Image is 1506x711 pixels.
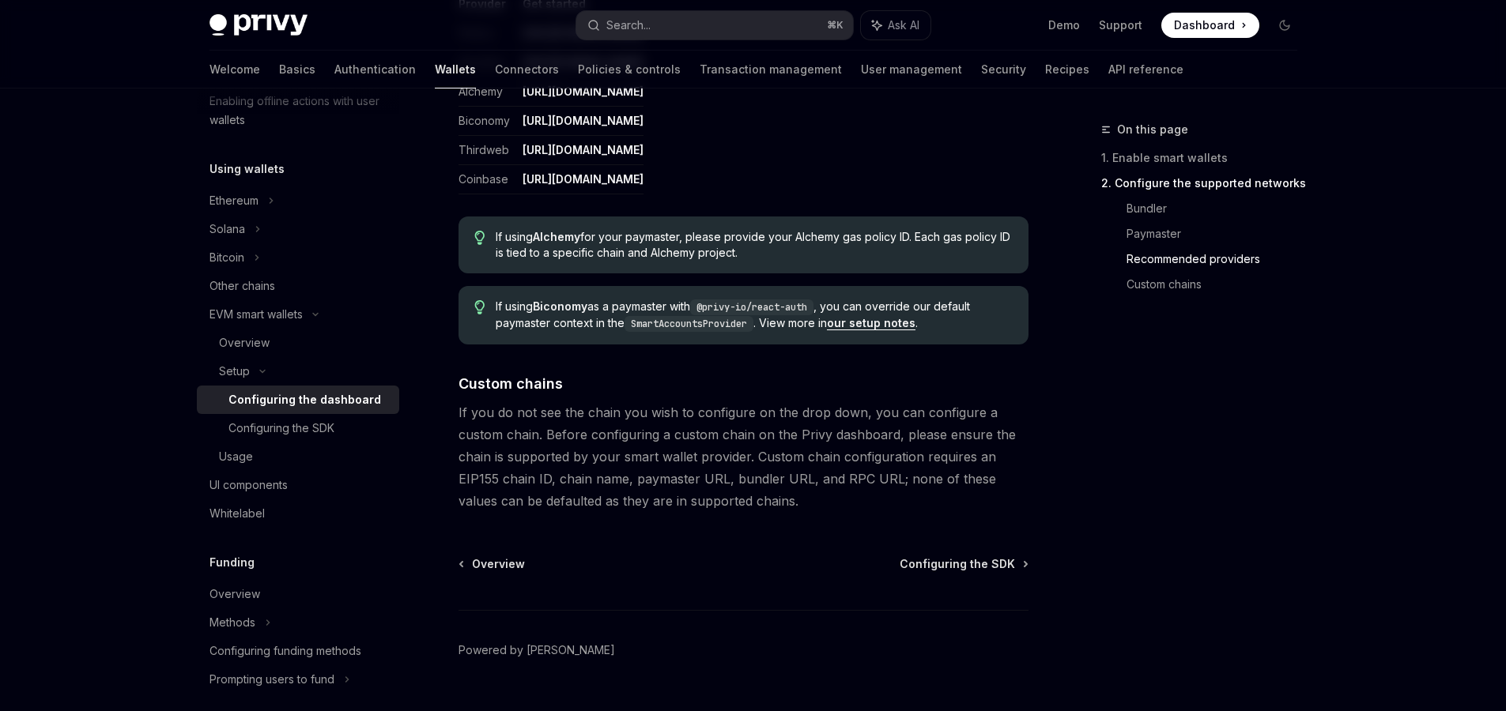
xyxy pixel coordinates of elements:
[209,305,303,324] div: EVM smart wallets
[474,231,485,245] svg: Tip
[474,300,485,314] svg: Tip
[197,471,399,499] a: UI components
[197,442,399,471] a: Usage
[1117,120,1188,139] span: On this page
[533,299,587,313] strong: Biconomy
[209,220,245,239] div: Solana
[219,447,253,466] div: Usage
[496,299,1012,332] span: If using as a paymaster with , you can override our default paymaster context in the . View more ...
[197,329,399,357] a: Overview
[1099,17,1142,33] a: Support
[435,51,476,88] a: Wallets
[888,17,919,33] span: Ask AI
[1045,51,1089,88] a: Recipes
[228,390,381,409] div: Configuring the dashboard
[827,19,844,32] span: ⌘ K
[900,556,1027,572] a: Configuring the SDK
[209,585,260,604] div: Overview
[197,637,399,665] a: Configuring funding methods
[460,556,525,572] a: Overview
[209,14,308,36] img: dark logo
[495,51,559,88] a: Connectors
[209,191,259,210] div: Ethereum
[209,160,285,179] h5: Using wallets
[606,16,651,35] div: Search...
[334,51,416,88] a: Authentication
[459,136,516,165] td: Thirdweb
[459,107,516,136] td: Biconomy
[219,333,270,352] div: Overview
[690,299,813,315] code: @privy-io/react-auth
[1127,196,1310,221] a: Bundler
[197,499,399,528] a: Whitelabel
[523,172,644,186] a: [URL][DOMAIN_NAME]
[209,641,361,660] div: Configuring funding methods
[1272,13,1297,38] button: Toggle dark mode
[523,85,644,99] a: [URL][DOMAIN_NAME]
[1127,246,1310,272] a: Recommended providers
[197,580,399,608] a: Overview
[459,77,516,107] td: Alchemy
[459,642,615,658] a: Powered by [PERSON_NAME]
[861,11,930,39] button: Ask AI
[861,51,962,88] a: User management
[827,316,915,330] a: our setup notes
[209,504,265,523] div: Whitelabel
[1127,272,1310,297] a: Custom chains
[209,553,255,572] h5: Funding
[209,51,260,88] a: Welcome
[576,11,853,39] button: Search...⌘K
[279,51,315,88] a: Basics
[700,51,842,88] a: Transaction management
[1161,13,1259,38] a: Dashboard
[209,476,288,495] div: UI components
[981,51,1026,88] a: Security
[197,272,399,300] a: Other chains
[472,556,525,572] span: Overview
[209,613,255,632] div: Methods
[533,230,580,243] strong: Alchemy
[197,386,399,414] a: Configuring the dashboard
[523,143,644,157] a: [URL][DOMAIN_NAME]
[900,556,1015,572] span: Configuring the SDK
[625,316,753,332] code: SmartAccountsProvider
[209,670,334,689] div: Prompting users to fund
[1174,17,1235,33] span: Dashboard
[197,414,399,442] a: Configuring the SDK
[209,248,244,267] div: Bitcoin
[459,165,516,194] td: Coinbase
[523,114,644,128] a: [URL][DOMAIN_NAME]
[459,401,1029,512] span: If you do not see the chain you wish to configure on the drop down, you can configure a custom ch...
[1127,221,1310,246] a: Paymaster
[1101,171,1310,196] a: 2. Configure the supported networks
[496,229,1012,261] span: If using for your paymaster, please provide your Alchemy gas policy ID. Each gas policy ID is tie...
[459,373,563,394] span: Custom chains
[1101,145,1310,171] a: 1. Enable smart wallets
[1048,17,1080,33] a: Demo
[1108,51,1183,88] a: API reference
[228,419,334,438] div: Configuring the SDK
[219,362,250,381] div: Setup
[209,276,275,295] div: Other chains
[578,51,681,88] a: Policies & controls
